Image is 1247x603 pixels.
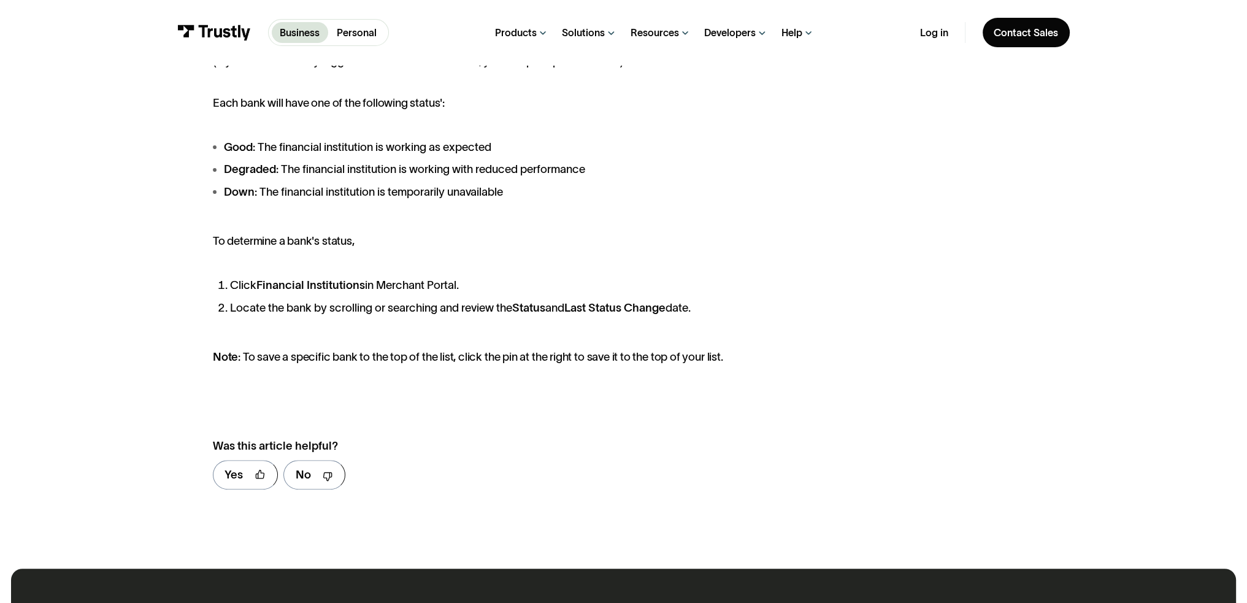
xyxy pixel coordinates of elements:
a: Business [272,22,329,42]
li: : The financial institution is temporarily unavailable [213,183,742,201]
div: Solutions [562,26,605,39]
a: Log in [919,26,948,39]
p: Each bank will have one of the following status': [213,96,742,110]
p: Personal [337,25,377,40]
a: No [283,460,345,490]
div: Developers [704,26,756,39]
strong: Degraded [224,163,276,175]
div: Products [495,26,537,39]
div: No [296,466,311,483]
div: Contact Sales [994,26,1058,39]
li: Click in Merchant Portal. [230,277,742,294]
strong: Financial Institutions [256,278,365,291]
li: : The financial institution is working as expected [213,139,742,156]
p: : To save a specific bank to the top of the list, click the pin at the right to save it to the to... [213,350,742,364]
p: To determine a bank's status, [213,234,742,248]
strong: Status [512,301,545,314]
div: Was this article helpful? [213,437,712,455]
strong: Note [213,350,238,363]
strong: Last Status Change [564,301,666,314]
div: Help [781,26,802,39]
a: Yes [213,460,278,490]
p: Business [280,25,320,40]
div: Resources [631,26,679,39]
strong: Good [224,140,253,153]
a: Personal [328,22,385,42]
img: Trustly Logo [177,25,251,40]
div: Yes [224,466,243,483]
strong: Down [224,185,255,198]
li: : The financial institution is working with reduced performance [213,161,742,178]
li: Locate the bank by scrolling or searching and review the and date. [230,299,742,317]
a: Contact Sales [983,18,1070,48]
